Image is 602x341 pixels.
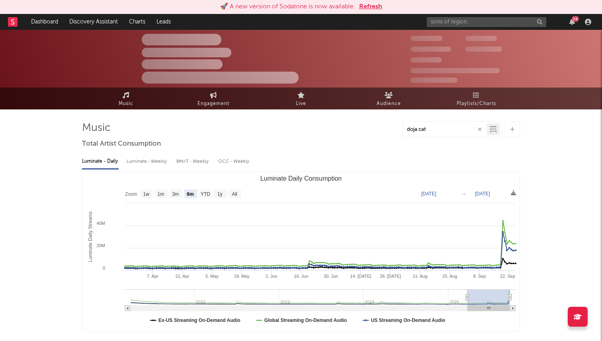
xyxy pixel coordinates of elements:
text: 0 [103,265,105,270]
span: Music [119,99,133,109]
text: 14. [DATE] [350,274,371,279]
div: 🚀 A new version of Sodatone is now available. [220,2,355,12]
div: Luminate - Weekly [127,155,168,168]
text: 1m [158,191,164,197]
text: 3m [172,191,179,197]
a: Engagement [170,88,257,109]
span: 100,000 [465,36,497,41]
span: 50,000,000 Monthly Listeners [410,68,500,73]
span: Jump Score: 85.0 [410,78,457,83]
text: 5. May [205,274,219,279]
a: Live [257,88,345,109]
text: [DATE] [475,191,490,197]
span: 1,000,000 [465,47,502,52]
input: Search for artists [427,17,546,27]
text: 30. Jun [324,274,338,279]
div: OCC - Weekly [218,155,250,168]
span: Engagement [197,99,229,109]
span: 300,000 [410,36,442,41]
text: Luminate Daily Streams [88,211,93,262]
text: 21. Apr [176,274,190,279]
a: Dashboard [25,14,64,30]
svg: Luminate Daily Consumption [82,172,520,331]
text: 22. Sep [500,274,515,279]
text: 8. Sep [473,274,486,279]
text: YTD [201,191,210,197]
text: 16. Jun [294,274,308,279]
div: 24 [572,16,579,22]
span: Playlists/Charts [457,99,496,109]
span: Total Artist Consumption [82,139,161,149]
text: → [461,191,466,197]
text: 19. May [234,274,250,279]
text: 1y [217,191,223,197]
text: Luminate Daily Consumption [260,175,342,182]
text: 40M [97,221,105,226]
text: 1w [143,191,150,197]
div: Luminate - Daily [82,155,119,168]
span: 100,000 [410,57,442,62]
a: Playlists/Charts [432,88,520,109]
text: 2. Jun [266,274,278,279]
text: All [232,191,237,197]
text: US Streaming On-Demand Audio [371,318,445,323]
a: Discovery Assistant [64,14,123,30]
text: 25. Aug [442,274,457,279]
text: 20M [97,243,105,248]
text: Ex-US Streaming On-Demand Audio [158,318,240,323]
a: Leads [151,14,176,30]
a: Charts [123,14,151,30]
span: Live [296,99,306,109]
text: [DATE] [421,191,436,197]
div: BMAT - Weekly [176,155,210,168]
button: Refresh [359,2,382,12]
button: 24 [569,19,575,25]
text: 11. Aug [412,274,427,279]
span: Audience [377,99,401,109]
text: Global Streaming On-Demand Audio [264,318,347,323]
a: Audience [345,88,432,109]
text: 6m [187,191,193,197]
input: Search by song name or URL [403,127,487,133]
text: 7. Apr [147,274,158,279]
span: 50,000,000 [410,47,451,52]
text: 28. [DATE] [380,274,401,279]
text: Zoom [125,191,137,197]
a: Music [82,88,170,109]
